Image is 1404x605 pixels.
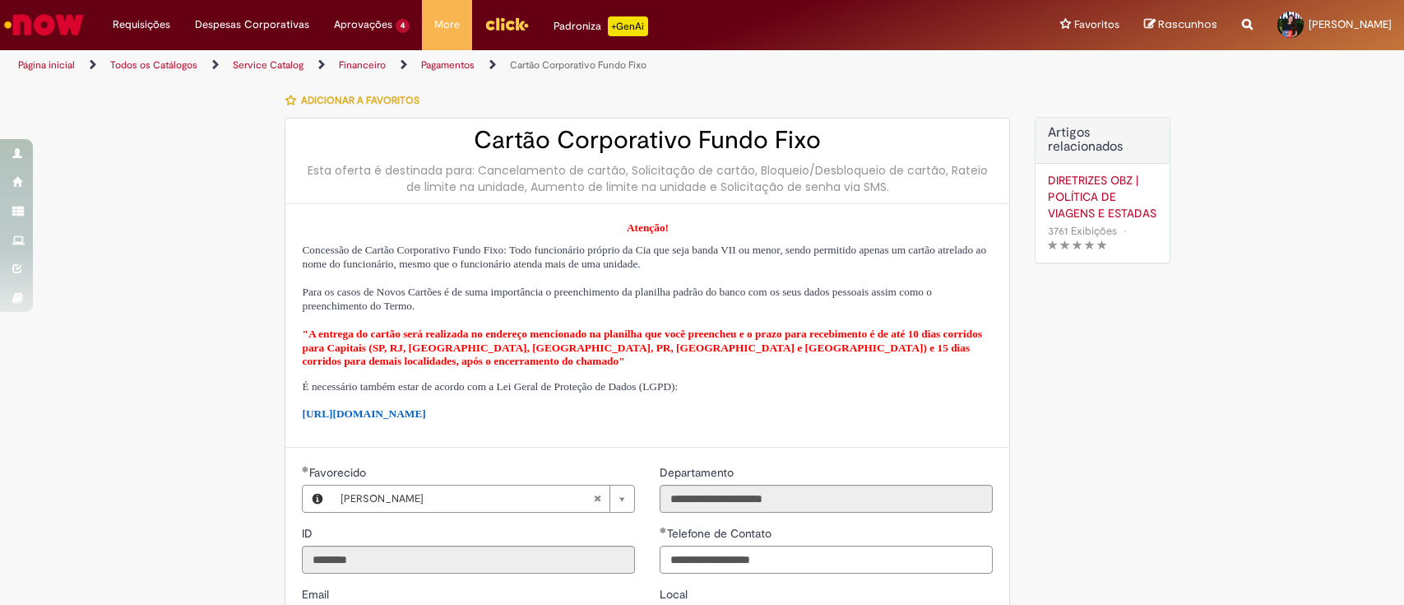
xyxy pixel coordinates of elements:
[302,525,316,542] label: Somente leitura - ID
[1074,16,1119,33] span: Favoritos
[1144,17,1217,33] a: Rascunhos
[1048,224,1117,238] span: 3761 Exibições
[1158,16,1217,32] span: Rascunhos
[302,526,316,541] span: Somente leitura - ID
[302,328,982,367] span: "A entrega do cartão será realizada no endereço mencionado na planilha que você preencheu e o pra...
[195,16,309,33] span: Despesas Corporativas
[285,83,429,118] button: Adicionar a Favoritos
[302,587,332,602] span: Somente leitura - Email
[660,485,993,513] input: Departamento
[303,486,332,512] button: Favorecido, Visualizar este registro Thaina Teixeira Klein
[660,546,993,574] input: Telefone de Contato
[302,244,986,270] span: Concessão de Cartão Corporativo Fundo Fixo: Todo funcionário próprio da Cia que seja banda VII ou...
[302,407,425,420] a: [URL][DOMAIN_NAME]
[667,526,775,541] span: Telefone de Contato
[1048,126,1157,155] h3: Artigos relacionados
[233,58,304,72] a: Service Catalog
[1048,172,1157,221] a: DIRETRIZES OBZ | POLÍTICA DE VIAGENS E ESTADAS
[627,221,669,234] span: Atenção!
[1309,17,1392,31] span: [PERSON_NAME]
[302,546,635,574] input: ID
[302,127,993,154] h2: Cartão Corporativo Fundo Fixo
[302,162,993,195] div: Esta oferta é destinada para: Cancelamento de cartão, Solicitação de cartão, Bloqueio/Desbloqueio...
[434,16,460,33] span: More
[660,527,667,533] span: Obrigatório Preenchido
[510,58,646,72] a: Cartão Corporativo Fundo Fixo
[484,12,529,36] img: click_logo_yellow_360x200.png
[113,16,170,33] span: Requisições
[608,16,648,36] p: +GenAi
[421,58,475,72] a: Pagamentos
[585,486,609,512] abbr: Limpar campo Favorecido
[12,50,924,81] ul: Trilhas de página
[302,466,309,472] span: Obrigatório Preenchido
[660,587,691,602] span: Local
[1120,220,1130,242] span: •
[334,16,392,33] span: Aprovações
[309,465,369,480] span: Necessários - Favorecido
[554,16,648,36] div: Padroniza
[660,465,737,480] span: Somente leitura - Departamento
[302,380,678,393] span: É necessário também estar de acordo com a Lei Geral de Proteção de Dados (LGPD):
[18,58,75,72] a: Página inicial
[332,486,634,512] a: [PERSON_NAME]Limpar campo Favorecido
[396,19,410,33] span: 4
[341,486,593,512] span: [PERSON_NAME]
[302,286,931,312] span: Para os casos de Novos Cartões é de suma importância o preenchimento da planilha padrão do banco ...
[2,8,86,41] img: ServiceNow
[301,94,419,107] span: Adicionar a Favoritos
[110,58,197,72] a: Todos os Catálogos
[339,58,386,72] a: Financeiro
[660,464,737,481] label: Somente leitura - Departamento
[302,586,332,603] label: Somente leitura - Email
